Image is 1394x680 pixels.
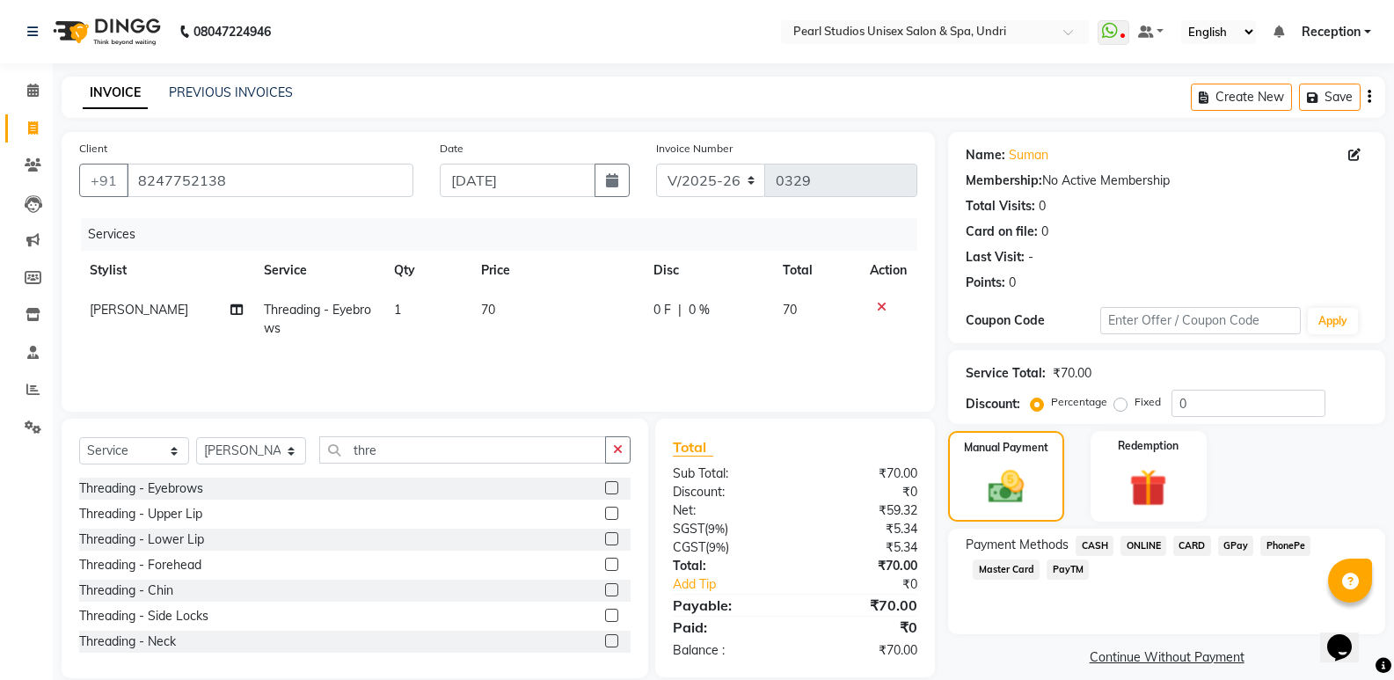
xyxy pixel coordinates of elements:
a: INVOICE [83,77,148,109]
span: 9% [708,522,725,536]
span: Master Card [973,559,1040,580]
div: Membership: [966,172,1042,190]
button: +91 [79,164,128,197]
div: ₹0 [818,575,931,594]
button: Apply [1308,308,1358,334]
div: Net: [660,501,795,520]
div: ₹5.34 [795,538,931,557]
span: Payment Methods [966,536,1069,554]
div: Threading - Chin [79,581,173,600]
div: ₹5.34 [795,520,931,538]
div: Total: [660,557,795,575]
th: Price [471,251,643,290]
th: Disc [643,251,773,290]
span: 9% [709,540,726,554]
a: PREVIOUS INVOICES [169,84,293,100]
div: Threading - Neck [79,632,176,651]
span: Reception [1302,23,1361,41]
th: Stylist [79,251,253,290]
label: Percentage [1051,394,1107,410]
div: ₹70.00 [795,641,931,660]
input: Search or Scan [319,436,606,464]
div: ₹0 [795,483,931,501]
th: Action [859,251,917,290]
div: Coupon Code [966,311,1099,330]
img: _cash.svg [977,466,1035,508]
span: 1 [394,302,401,318]
div: Threading - Lower Lip [79,530,204,549]
img: _gift.svg [1118,464,1179,511]
div: Sub Total: [660,464,795,483]
div: Threading - Forehead [79,556,201,574]
div: ₹70.00 [795,595,931,616]
span: GPay [1218,536,1254,556]
label: Redemption [1118,438,1179,454]
span: SGST [673,521,704,537]
label: Client [79,141,107,157]
div: Points: [966,274,1005,292]
div: Total Visits: [966,197,1035,216]
label: Fixed [1135,394,1161,410]
th: Qty [383,251,471,290]
div: Payable: [660,595,795,616]
input: Enter Offer / Coupon Code [1100,307,1301,334]
div: 0 [1041,223,1048,241]
button: Create New [1191,84,1292,111]
div: ₹59.32 [795,501,931,520]
div: Services [81,218,931,251]
img: logo [45,7,165,56]
span: ONLINE [1120,536,1166,556]
a: Add Tip [660,575,818,594]
label: Invoice Number [656,141,733,157]
span: 70 [783,302,797,318]
div: Paid: [660,617,795,638]
button: Save [1299,84,1361,111]
div: No Active Membership [966,172,1368,190]
iframe: chat widget [1320,610,1376,662]
div: Card on file: [966,223,1038,241]
div: Threading - Upper Lip [79,505,202,523]
span: 0 F [653,301,671,319]
span: CGST [673,539,705,555]
span: CASH [1076,536,1113,556]
div: Last Visit: [966,248,1025,267]
b: 08047224946 [193,7,271,56]
div: Service Total: [966,364,1046,383]
span: PayTM [1047,559,1089,580]
th: Service [253,251,383,290]
span: Threading - Eyebrows [264,302,371,336]
div: Name: [966,146,1005,165]
span: CARD [1173,536,1211,556]
div: Discount: [966,395,1020,413]
div: 0 [1039,197,1046,216]
div: ( ) [660,538,795,557]
div: - [1028,248,1033,267]
span: Total [673,438,713,457]
span: [PERSON_NAME] [90,302,188,318]
div: Balance : [660,641,795,660]
div: ₹70.00 [795,464,931,483]
label: Manual Payment [964,440,1048,456]
a: Continue Without Payment [952,648,1382,667]
div: ₹70.00 [795,557,931,575]
div: Threading - Side Locks [79,607,208,625]
th: Total [772,251,859,290]
div: Threading - Eyebrows [79,479,203,498]
div: ₹0 [795,617,931,638]
div: ₹70.00 [1053,364,1091,383]
span: 70 [481,302,495,318]
span: | [678,301,682,319]
div: Discount: [660,483,795,501]
a: Suman [1009,146,1048,165]
div: ( ) [660,520,795,538]
label: Date [440,141,463,157]
input: Search by Name/Mobile/Email/Code [127,164,413,197]
div: 0 [1009,274,1016,292]
span: PhonePe [1260,536,1310,556]
span: 0 % [689,301,710,319]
